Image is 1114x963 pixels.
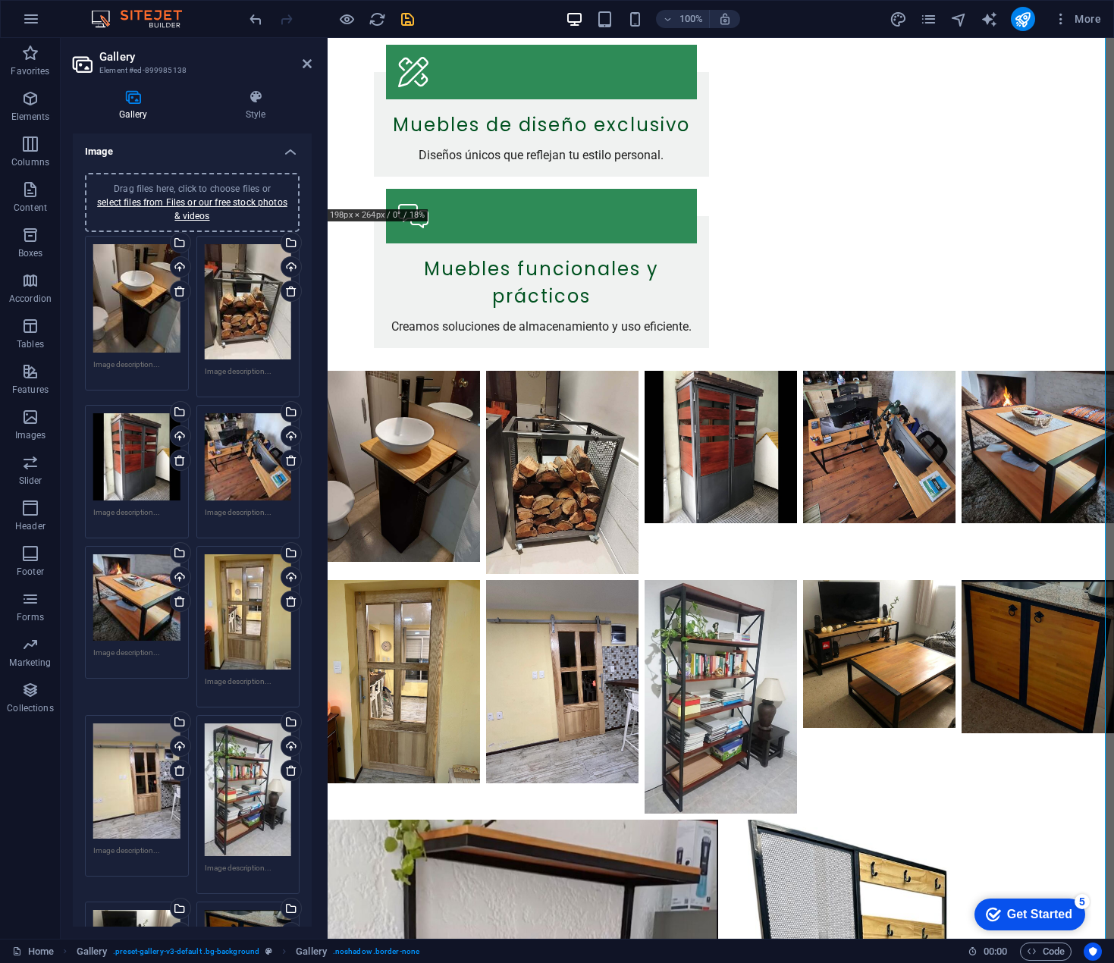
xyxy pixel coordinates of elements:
[1014,11,1031,28] i: Publish
[246,10,265,28] button: undo
[93,244,180,353] div: 1-NPoEw2kn3jkNOoXf1VMAjg.jpg
[73,133,312,161] h4: Image
[18,247,43,259] p: Boxes
[97,184,287,221] span: Drag files here, click to choose files or
[950,10,968,28] button: navigator
[93,413,180,500] div: 3-qwPNAtN2ijPpIJFIl4S9jw.jpg
[890,10,908,28] button: design
[17,338,44,350] p: Tables
[1053,11,1101,27] span: More
[1027,943,1065,961] span: Code
[7,702,53,714] p: Collections
[199,89,312,121] h4: Style
[368,10,386,28] button: reload
[11,65,49,77] p: Favorites
[15,520,46,532] p: Header
[1011,7,1035,31] button: publish
[994,946,996,957] span: :
[679,10,703,28] h6: 100%
[9,293,52,305] p: Accordion
[17,611,44,623] p: Forms
[77,943,419,961] nav: breadcrumb
[11,156,49,168] p: Columns
[296,943,327,961] span: Click to select. Double-click to edit
[1020,943,1072,961] button: Code
[15,429,46,441] p: Images
[113,943,259,961] span: . preset-gallery-v3-default .bg-background
[968,943,1008,961] h6: Session time
[205,554,292,670] div: ImagendeWhatsApp2025-09-02alas18.47.36_5590f5b2-3I4j6kWMBw1gVM2R69naxw.jpg
[87,10,201,28] img: Editor Logo
[981,11,998,28] i: AI Writer
[45,17,110,30] div: Get Started
[77,943,108,961] span: Click to select. Double-click to edit
[205,413,292,500] div: 4-v-sWCvMjvsVwOhBcOOm_Aw.jpg
[1084,943,1102,961] button: Usercentrics
[112,3,127,18] div: 5
[9,657,51,669] p: Marketing
[333,943,419,961] span: . noshadow .border-none
[12,8,123,39] div: Get Started 5 items remaining, 0% complete
[14,202,47,214] p: Content
[399,11,416,28] i: Save (Ctrl+S)
[890,11,907,28] i: Design (Ctrl+Alt+Y)
[920,10,938,28] button: pages
[17,566,44,578] p: Footer
[920,11,937,28] i: Pages (Ctrl+Alt+S)
[265,947,272,955] i: This element is a customizable preset
[718,12,732,26] i: On resize automatically adjust zoom level to fit chosen device.
[950,11,968,28] i: Navigator
[656,10,710,28] button: 100%
[11,111,50,123] p: Elements
[97,197,287,221] a: select files from Files or our free stock photos & videos
[1047,7,1107,31] button: More
[205,723,292,856] div: ImagendeWhatsApp2025-09-02alas18.49.08_a24bc5a5-dos38iILtGc700J8XU2wOA.jpg
[247,11,265,28] i: Undo: Change aspect ratio (Ctrl+Z)
[12,943,54,961] a: Click to cancel selection. Double-click to open Pages
[205,244,292,359] div: 2-vV4f7a4TXuDipZjWF2ppGg.jpg
[19,475,42,487] p: Slider
[12,384,49,396] p: Features
[369,11,386,28] i: Reload page
[99,64,281,77] h3: Element #ed-899985138
[93,554,180,641] div: 5-97Jv_X4v0cR_oweuqUFaig.jpg
[981,10,999,28] button: text_generator
[984,943,1007,961] span: 00 00
[73,89,199,121] h4: Gallery
[99,50,312,64] h2: Gallery
[398,10,416,28] button: save
[93,723,180,839] div: ImagendeWhatsApp2025-09-02alas18.47.36_efcf0cc7-0XjmUkJhIZ8x-SNHpQtMgw.jpg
